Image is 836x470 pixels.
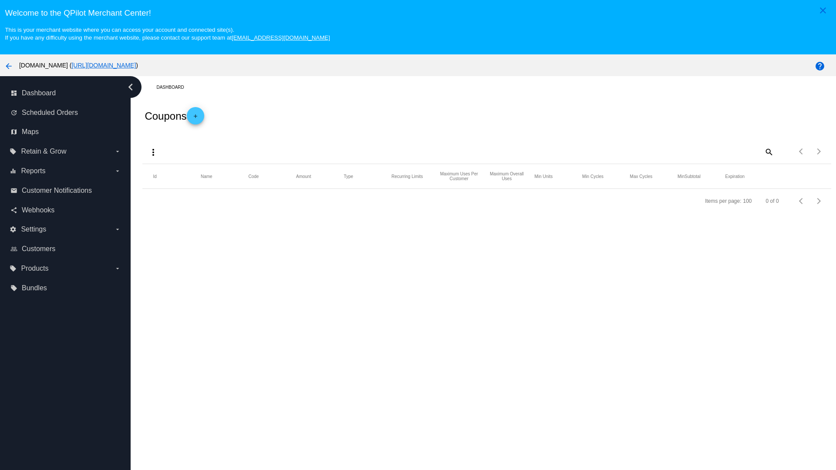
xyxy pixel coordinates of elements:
a: Dashboard [156,81,192,94]
span: Customer Notifications [22,187,92,195]
a: [EMAIL_ADDRESS][DOMAIN_NAME] [232,34,330,41]
span: Reports [21,167,45,175]
mat-icon: add [190,113,201,124]
i: settings [10,226,17,233]
span: Webhooks [22,206,54,214]
span: Maps [22,128,39,136]
button: Change sorting for SiteConversionLimits [487,171,527,181]
span: Products [21,265,48,272]
i: local_offer [10,265,17,272]
i: arrow_drop_down [114,226,121,233]
button: Previous page [793,192,810,210]
span: Bundles [22,284,47,292]
button: Next page [810,143,828,160]
a: dashboard Dashboard [10,86,121,100]
i: update [10,109,17,116]
div: Items per page: [705,198,741,204]
i: equalizer [10,168,17,175]
span: Settings [21,225,46,233]
a: people_outline Customers [10,242,121,256]
i: local_offer [10,285,17,292]
a: [URL][DOMAIN_NAME] [71,62,136,69]
div: 0 of 0 [766,198,779,204]
button: Previous page [793,143,810,160]
a: map Maps [10,125,121,139]
span: [DOMAIN_NAME] ( ) [19,62,138,69]
i: dashboard [10,90,17,97]
button: Change sorting for CustomerConversionLimits [439,171,479,181]
button: Change sorting for DiscountType [344,174,353,179]
button: Change sorting for ExpirationDate [725,174,745,179]
i: arrow_drop_down [114,168,121,175]
i: arrow_drop_down [114,265,121,272]
i: map [10,128,17,135]
button: Next page [810,192,828,210]
a: local_offer Bundles [10,281,121,295]
button: Change sorting for MaxCycles [630,174,653,179]
h3: Welcome to the QPilot Merchant Center! [5,8,831,18]
span: Retain & Grow [21,148,66,155]
i: share [10,207,17,214]
span: Scheduled Orders [22,109,78,117]
mat-icon: more_vert [148,147,158,158]
button: Change sorting for Amount [296,174,311,179]
button: Change sorting for MinSubtotal [678,174,701,179]
i: local_offer [10,148,17,155]
button: Change sorting for Code [248,174,259,179]
a: share Webhooks [10,203,121,217]
i: chevron_left [124,80,138,94]
button: Change sorting for RecurringLimits [391,174,423,179]
h2: Coupons [145,107,204,124]
i: people_outline [10,245,17,252]
i: email [10,187,17,194]
button: Change sorting for MinUnits [535,174,553,179]
span: Dashboard [22,89,56,97]
a: update Scheduled Orders [10,106,121,120]
mat-icon: arrow_back [3,61,14,71]
mat-icon: search [763,145,774,158]
a: email Customer Notifications [10,184,121,198]
span: Customers [22,245,55,253]
button: Change sorting for Id [153,174,156,179]
button: Change sorting for MinCycles [582,174,603,179]
mat-icon: close [818,5,828,16]
button: Change sorting for Name [201,174,212,179]
mat-icon: help [815,61,825,71]
div: 100 [743,198,752,204]
i: arrow_drop_down [114,148,121,155]
small: This is your merchant website where you can access your account and connected site(s). If you hav... [5,27,330,41]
